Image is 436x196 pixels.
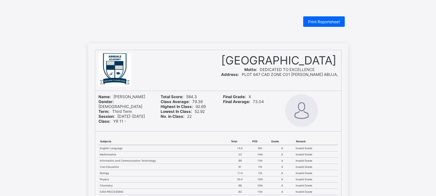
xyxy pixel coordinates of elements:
[229,151,251,158] td: 53
[98,170,230,176] td: Biology
[294,145,338,151] td: Invalid Grade
[251,164,270,170] td: 7th
[294,176,338,183] td: Invalid Grade
[229,183,251,189] td: 66
[294,183,338,189] td: Invalid Grade
[221,72,338,77] span: PLOT 647 CAD ZONE C01 [PERSON_NAME] ABUJA,
[98,158,230,164] td: Information and Communication Technology
[251,170,270,176] td: 7th
[223,94,251,99] span: X
[229,138,251,145] th: Total
[161,114,184,119] b: No. in Class:
[161,109,205,114] span: 52.92
[270,151,294,158] td: X
[98,114,115,119] b: Session:
[161,109,192,114] b: Lowest In Class:
[251,158,270,164] td: 11th
[223,94,246,99] b: Final Grade:
[308,19,340,24] span: Print Reportsheet
[270,158,294,164] td: X
[221,53,337,67] span: [GEOGRAPHIC_DATA]
[251,151,270,158] td: 14th
[98,119,126,124] span: YR 11 -
[251,183,270,189] td: 10th
[98,151,230,158] td: Mathematics
[98,119,111,124] b: Class:
[229,164,251,170] td: 91
[161,94,197,99] span: 584.3
[244,67,257,72] b: Motto:
[161,94,183,99] b: Total Score:
[270,145,294,151] td: X
[221,72,239,77] b: Address:
[161,114,192,119] span: 22
[161,99,190,104] b: Class Average:
[98,164,230,170] td: Civic Education
[98,109,110,114] b: Term:
[98,176,230,183] td: Physics
[98,94,111,99] b: Name:
[244,67,315,72] span: DEDICATED TO EXCELLENCE
[270,170,294,176] td: X
[98,145,230,151] td: English Language
[270,176,294,183] td: X
[251,138,270,145] th: POS
[294,170,338,176] td: Invalid Grade
[98,189,230,195] td: DATA PROCESSING
[251,189,270,195] td: 11th
[229,170,251,176] td: 77.4
[270,164,294,170] td: X
[294,189,338,195] td: Invalid Grade
[223,99,264,104] span: 73.04
[98,99,142,109] span: [DEMOGRAPHIC_DATA]
[229,189,251,195] td: 83
[98,109,132,114] span: Third Term
[229,176,251,183] td: 50.4
[294,158,338,164] td: Invalid Grade
[98,94,145,99] span: [PERSON_NAME]
[98,138,230,145] th: Subjects
[98,99,114,104] b: Gender:
[161,99,203,104] span: 79.36
[270,183,294,189] td: X
[161,104,193,109] b: Highest In Class:
[223,99,250,104] b: Final Average:
[229,158,251,164] td: 89
[251,145,270,151] td: 9th
[294,138,338,145] th: Remark
[98,114,145,119] span: [DATE]-[DATE]
[161,104,206,109] span: 92.69
[294,151,338,158] td: Invalid Grade
[294,164,338,170] td: Invalid Grade
[229,145,251,151] td: 74.5
[270,138,294,145] th: Grade
[98,183,230,189] td: Chemistry
[251,176,270,183] td: 13th
[270,189,294,195] td: X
